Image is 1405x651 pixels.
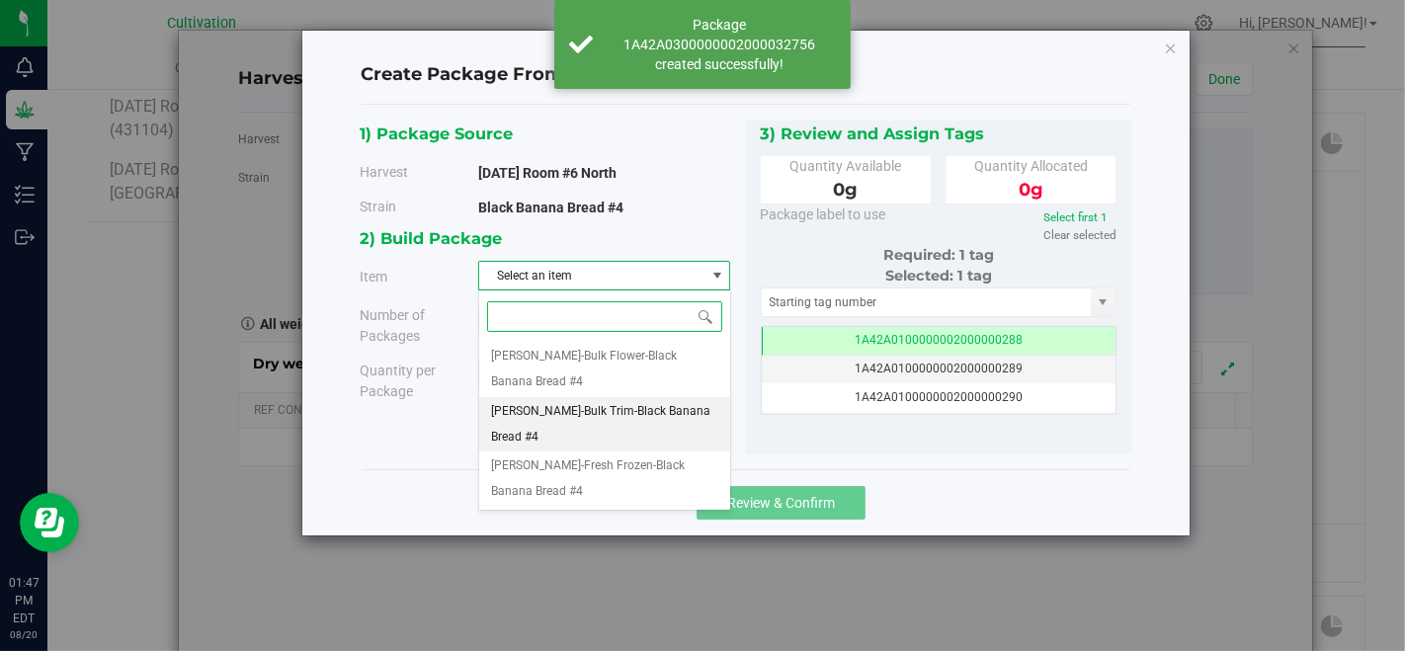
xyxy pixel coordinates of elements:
span: Review & Confirm [727,495,835,511]
span: Select an item [479,262,704,289]
span: [PERSON_NAME]-Bulk Flower-Black Banana Bread #4 [491,344,717,394]
span: Quantity Allocated [974,158,1088,174]
span: 0 [1019,179,1043,201]
span: Item [360,270,387,285]
span: g [1031,179,1043,201]
span: select [1091,288,1116,316]
span: Quantity Available [790,158,902,174]
span: 3) Review and Assign Tags [761,123,985,143]
span: select [704,262,729,289]
span: 1A42A0100000002000000289 [855,362,1023,375]
h4: Create Package From Harvest [362,62,1130,88]
span: [PERSON_NAME]-Fresh Frozen-Black Banana Bread #4 [491,453,717,504]
span: [PERSON_NAME]-Bulk Trim-Black Banana Bread #4 [491,399,717,449]
span: 2) Build Package [360,228,502,248]
span: Selected: 1 tag [885,267,992,285]
span: 1) Package Source [360,123,513,143]
span: Quantity per Package [360,363,436,399]
strong: [DATE] Room #6 North [478,165,617,181]
button: Review & Confirm [697,486,866,520]
strong: Black Banana Bread #4 [478,200,623,215]
iframe: Resource center [20,493,79,552]
span: Package label to use [761,206,886,222]
span: g [846,179,859,201]
div: Package 1A42A0300000002000032756 created successfully! [604,15,836,74]
a: Select first 1 [1043,210,1108,224]
span: Number of Packages [360,307,425,344]
span: 1A42A0100000002000000288 [855,333,1023,347]
span: Strain [360,199,396,214]
span: Required: 1 tag [883,246,994,264]
span: Harvest [360,164,408,180]
span: 0 [834,179,859,201]
a: Clear selected [1043,228,1116,242]
input: Starting tag number [762,288,1092,316]
span: 1A42A0100000002000000290 [855,390,1023,404]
